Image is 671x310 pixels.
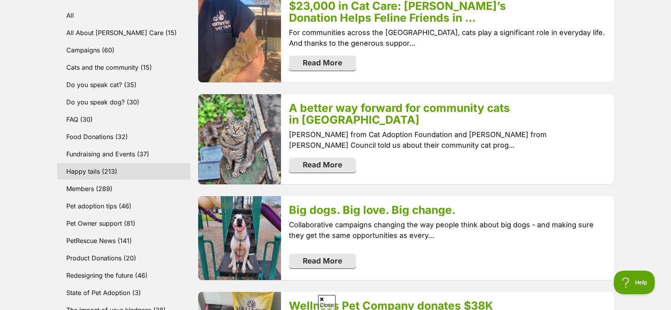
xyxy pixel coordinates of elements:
a: A better way forward for community cats in [GEOGRAPHIC_DATA] [289,101,510,126]
p: Collaborative campaigns changing the way people think about big dogs - and making sure they get t... [289,219,605,241]
a: Pet adoption tips (46) [57,198,190,214]
img: ez3eadnvwsk0h4ldrquz.jpg [198,196,281,280]
a: Happy tails (213) [57,163,190,180]
a: Big dogs. Big love. Big change. [289,203,455,217]
img: wakulfezxhecehjq9wfv.jpg [198,94,281,184]
iframe: Help Scout Beacon - Open [614,271,655,294]
a: All [57,7,190,24]
a: Cats and the community (15) [57,59,190,76]
a: Read More [289,158,356,173]
a: Do you speak cat? (35) [57,76,190,93]
a: Members (289) [57,180,190,197]
a: Read More [289,56,356,71]
a: Product Donations (20) [57,250,190,266]
a: Do you speak dog? (30) [57,94,190,110]
a: All About [PERSON_NAME] Care (15) [57,24,190,41]
a: FAQ (30) [57,111,190,128]
a: Campaigns (60) [57,42,190,58]
a: Fundraising and Events (37) [57,146,190,162]
a: State of Pet Adoption (3) [57,284,190,301]
a: PetRescue News (141) [57,232,190,249]
a: Redesigning the future (46) [57,267,190,284]
p: For communities across the [GEOGRAPHIC_DATA], cats play a significant role in everyday life. And ... [289,27,605,48]
a: Food Donations (32) [57,128,190,145]
p: [PERSON_NAME] from Cat Adoption Foundation and [PERSON_NAME] from [PERSON_NAME] Council told us a... [289,129,605,150]
span: Close [318,295,335,309]
a: Pet Owner support (81) [57,215,190,232]
a: Read More [289,254,356,269]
